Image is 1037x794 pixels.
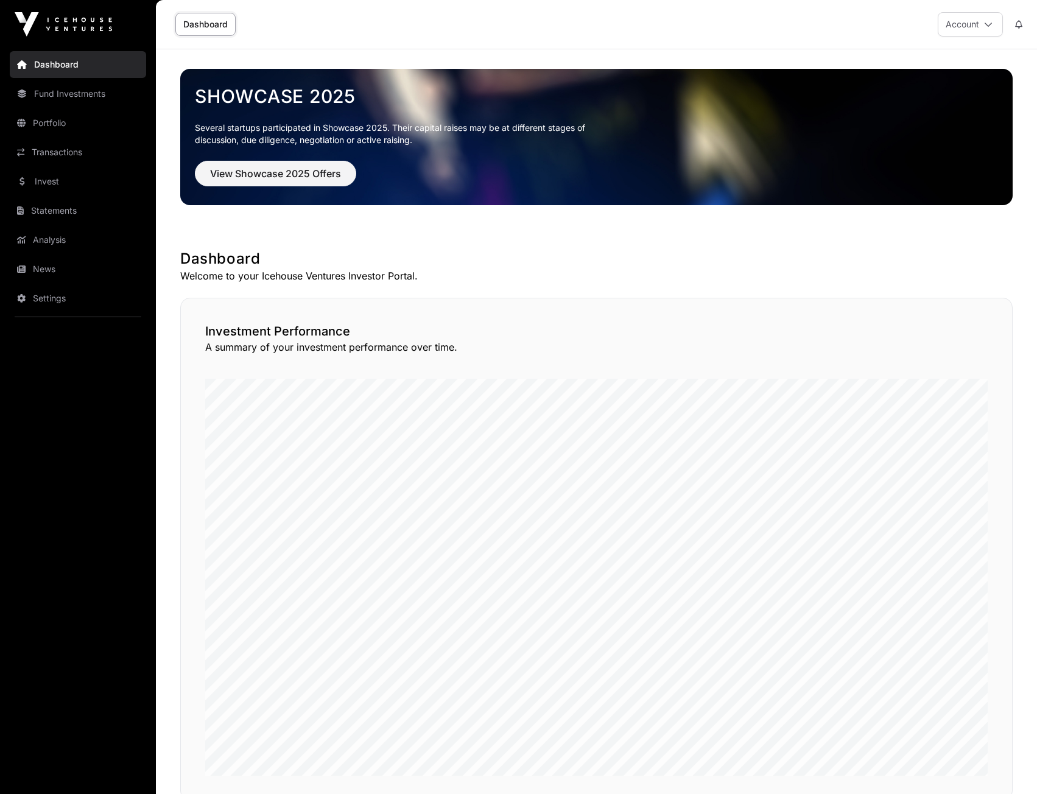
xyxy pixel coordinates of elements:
[10,197,146,224] a: Statements
[10,256,146,283] a: News
[195,173,356,185] a: View Showcase 2025 Offers
[15,12,112,37] img: Icehouse Ventures Logo
[195,85,998,107] a: Showcase 2025
[10,80,146,107] a: Fund Investments
[976,736,1037,794] iframe: Chat Widget
[205,340,988,354] p: A summary of your investment performance over time.
[210,166,341,181] span: View Showcase 2025 Offers
[205,323,988,340] h2: Investment Performance
[180,69,1013,205] img: Showcase 2025
[10,168,146,195] a: Invest
[195,161,356,186] button: View Showcase 2025 Offers
[175,13,236,36] a: Dashboard
[10,110,146,136] a: Portfolio
[938,12,1003,37] button: Account
[180,269,1013,283] p: Welcome to your Icehouse Ventures Investor Portal.
[180,249,1013,269] h1: Dashboard
[10,139,146,166] a: Transactions
[195,122,604,146] p: Several startups participated in Showcase 2025. Their capital raises may be at different stages o...
[10,285,146,312] a: Settings
[10,51,146,78] a: Dashboard
[10,227,146,253] a: Analysis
